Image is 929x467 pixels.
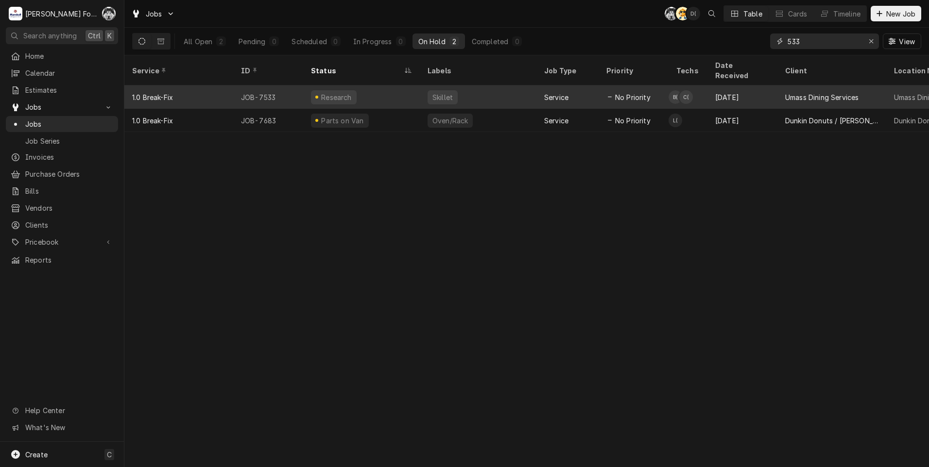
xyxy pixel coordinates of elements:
[25,51,113,61] span: Home
[615,116,651,126] span: No Priority
[25,450,48,459] span: Create
[707,85,777,109] div: [DATE]
[704,6,720,21] button: Open search
[871,6,921,21] button: New Job
[25,405,112,416] span: Help Center
[6,402,118,418] a: Go to Help Center
[333,36,339,47] div: 0
[544,92,568,102] div: Service
[132,116,173,126] div: 1.0 Break-Fix
[884,9,917,19] span: New Job
[6,133,118,149] a: Job Series
[398,36,404,47] div: 0
[431,92,454,102] div: Skillet
[184,36,212,47] div: All Open
[679,90,693,104] div: Chris Branca (99)'s Avatar
[785,92,859,102] div: Umass Dining Services
[6,419,118,435] a: Go to What's New
[785,116,878,126] div: Dunkin Donuts / [PERSON_NAME]
[431,116,469,126] div: Oven/Rack
[6,48,118,64] a: Home
[6,99,118,115] a: Go to Jobs
[687,7,700,20] div: D(
[788,9,808,19] div: Cards
[25,102,99,112] span: Jobs
[687,7,700,20] div: Derek Testa (81)'s Avatar
[669,114,682,127] div: L(
[88,31,101,41] span: Ctrl
[544,66,591,76] div: Job Type
[6,166,118,182] a: Purchase Orders
[451,36,457,47] div: 2
[132,66,224,76] div: Service
[669,114,682,127] div: Luis (54)'s Avatar
[25,85,113,95] span: Estimates
[615,92,651,102] span: No Priority
[9,7,22,20] div: Marshall Food Equipment Service's Avatar
[6,65,118,81] a: Calendar
[241,66,293,76] div: ID
[606,66,659,76] div: Priority
[9,7,22,20] div: M
[883,33,921,49] button: View
[25,152,113,162] span: Invoices
[6,149,118,165] a: Invoices
[665,7,678,20] div: Chris Murphy (103)'s Avatar
[25,186,113,196] span: Bills
[23,31,77,41] span: Search anything
[25,119,113,129] span: Jobs
[311,66,402,76] div: Status
[676,66,700,76] div: Techs
[6,217,118,233] a: Clients
[233,85,303,109] div: JOB-7533
[239,36,265,47] div: Pending
[665,7,678,20] div: C(
[107,450,112,460] span: C
[514,36,520,47] div: 0
[743,9,762,19] div: Table
[676,7,689,20] div: AT
[102,7,116,20] div: Chris Murphy (103)'s Avatar
[107,31,112,41] span: K
[25,169,113,179] span: Purchase Orders
[292,36,327,47] div: Scheduled
[544,116,568,126] div: Service
[146,9,162,19] span: Jobs
[25,9,97,19] div: [PERSON_NAME] Food Equipment Service
[679,90,693,104] div: C(
[707,109,777,132] div: [DATE]
[6,200,118,216] a: Vendors
[833,9,860,19] div: Timeline
[233,109,303,132] div: JOB-7683
[25,68,113,78] span: Calendar
[320,92,353,102] div: Research
[428,66,529,76] div: Labels
[669,90,682,104] div: Brett Haworth (129)'s Avatar
[785,66,877,76] div: Client
[788,33,860,49] input: Keyword search
[6,116,118,132] a: Jobs
[353,36,392,47] div: In Progress
[6,183,118,199] a: Bills
[6,27,118,44] button: Search anythingCtrlK
[271,36,277,47] div: 0
[25,220,113,230] span: Clients
[897,36,917,47] span: View
[715,60,768,81] div: Date Received
[669,90,682,104] div: B(
[132,92,173,102] div: 1.0 Break-Fix
[25,237,99,247] span: Pricebook
[472,36,508,47] div: Completed
[25,203,113,213] span: Vendors
[6,252,118,268] a: Reports
[127,6,179,22] a: Go to Jobs
[6,234,118,250] a: Go to Pricebook
[102,7,116,20] div: C(
[676,7,689,20] div: Adam Testa's Avatar
[218,36,224,47] div: 2
[6,82,118,98] a: Estimates
[25,136,113,146] span: Job Series
[418,36,446,47] div: On Hold
[320,116,365,126] div: Parts on Van
[25,255,113,265] span: Reports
